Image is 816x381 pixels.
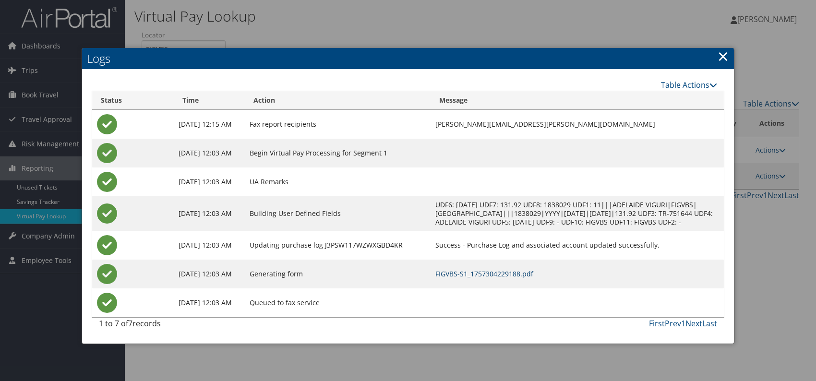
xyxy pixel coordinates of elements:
[685,318,702,329] a: Next
[174,110,245,139] td: [DATE] 12:15 AM
[718,47,729,66] a: Close
[82,48,734,69] h2: Logs
[431,231,724,260] td: Success - Purchase Log and associated account updated successfully.
[245,167,430,196] td: UA Remarks
[665,318,681,329] a: Prev
[245,288,430,317] td: Queued to fax service
[431,91,724,110] th: Message: activate to sort column ascending
[649,318,665,329] a: First
[245,110,430,139] td: Fax report recipients
[245,139,430,167] td: Begin Virtual Pay Processing for Segment 1
[431,196,724,231] td: UDF6: [DATE] UDF7: 131.92 UDF8: 1838029 UDF1: 11|||ADELAIDE VIGURI|FIGVBS|[GEOGRAPHIC_DATA]|||183...
[128,318,132,329] span: 7
[245,260,430,288] td: Generating form
[435,269,533,278] a: FIGVBS-S1_1757304229188.pdf
[245,91,430,110] th: Action: activate to sort column ascending
[702,318,717,329] a: Last
[245,231,430,260] td: Updating purchase log J3PSW117WZWXGBD4KR
[174,231,245,260] td: [DATE] 12:03 AM
[661,80,717,90] a: Table Actions
[92,91,174,110] th: Status: activate to sort column ascending
[174,139,245,167] td: [DATE] 12:03 AM
[174,167,245,196] td: [DATE] 12:03 AM
[99,318,243,334] div: 1 to 7 of records
[174,260,245,288] td: [DATE] 12:03 AM
[245,196,430,231] td: Building User Defined Fields
[681,318,685,329] a: 1
[174,196,245,231] td: [DATE] 12:03 AM
[174,288,245,317] td: [DATE] 12:03 AM
[174,91,245,110] th: Time: activate to sort column ascending
[431,110,724,139] td: [PERSON_NAME][EMAIL_ADDRESS][PERSON_NAME][DOMAIN_NAME]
